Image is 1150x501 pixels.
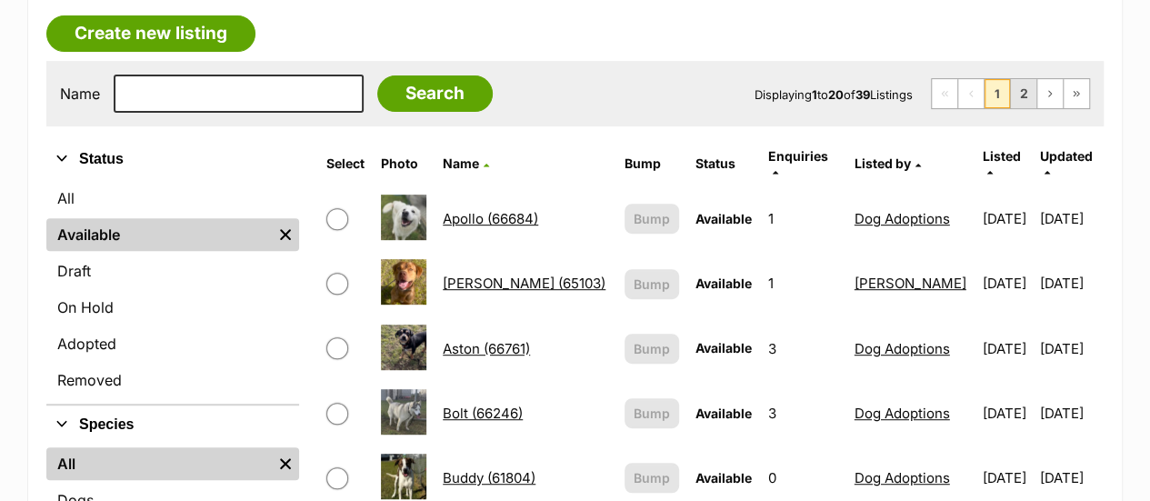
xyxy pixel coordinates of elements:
[634,209,670,228] span: Bump
[1064,79,1089,108] a: Last page
[46,255,299,287] a: Draft
[1039,382,1102,445] td: [DATE]
[46,291,299,324] a: On Hold
[634,339,670,358] span: Bump
[1039,317,1102,380] td: [DATE]
[634,468,670,487] span: Bump
[1039,187,1102,250] td: [DATE]
[695,470,752,486] span: Available
[695,276,752,291] span: Available
[443,210,538,227] a: Apollo (66684)
[443,275,605,292] a: [PERSON_NAME] (65103)
[855,155,921,171] a: Listed by
[46,413,299,436] button: Species
[688,142,759,185] th: Status
[443,405,523,422] a: Bolt (66246)
[695,340,752,356] span: Available
[975,317,1038,380] td: [DATE]
[1039,148,1092,178] a: Updated
[634,275,670,294] span: Bump
[1039,148,1092,164] span: Updated
[983,148,1021,178] a: Listed
[272,218,299,251] a: Remove filter
[46,15,255,52] a: Create new listing
[46,447,272,480] a: All
[695,406,752,421] span: Available
[625,334,679,364] button: Bump
[319,142,372,185] th: Select
[855,275,966,292] a: [PERSON_NAME]
[272,447,299,480] a: Remove filter
[46,364,299,396] a: Removed
[755,87,913,102] span: Displaying to of Listings
[761,382,845,445] td: 3
[60,85,100,102] label: Name
[617,142,686,185] th: Bump
[855,87,870,102] strong: 39
[855,210,950,227] a: Dog Adoptions
[812,87,817,102] strong: 1
[855,405,950,422] a: Dog Adoptions
[828,87,844,102] strong: 20
[983,148,1021,164] span: Listed
[768,148,828,178] a: Enquiries
[625,463,679,493] button: Bump
[46,327,299,360] a: Adopted
[768,148,828,164] span: translation missing: en.admin.listings.index.attributes.enquiries
[975,187,1038,250] td: [DATE]
[761,187,845,250] td: 1
[1039,252,1102,315] td: [DATE]
[443,155,489,171] a: Name
[932,79,957,108] span: First page
[443,469,535,486] a: Buddy (61804)
[855,469,950,486] a: Dog Adoptions
[855,340,950,357] a: Dog Adoptions
[377,75,493,112] input: Search
[1037,79,1063,108] a: Next page
[46,218,272,251] a: Available
[374,142,434,185] th: Photo
[931,78,1090,109] nav: Pagination
[443,155,479,171] span: Name
[695,211,752,226] span: Available
[985,79,1010,108] span: Page 1
[625,204,679,234] button: Bump
[443,340,530,357] a: Aston (66761)
[761,252,845,315] td: 1
[761,317,845,380] td: 3
[625,398,679,428] button: Bump
[1011,79,1036,108] a: Page 2
[958,79,984,108] span: Previous page
[46,147,299,171] button: Status
[634,404,670,423] span: Bump
[855,155,911,171] span: Listed by
[46,182,299,215] a: All
[975,252,1038,315] td: [DATE]
[625,269,679,299] button: Bump
[46,178,299,404] div: Status
[975,382,1038,445] td: [DATE]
